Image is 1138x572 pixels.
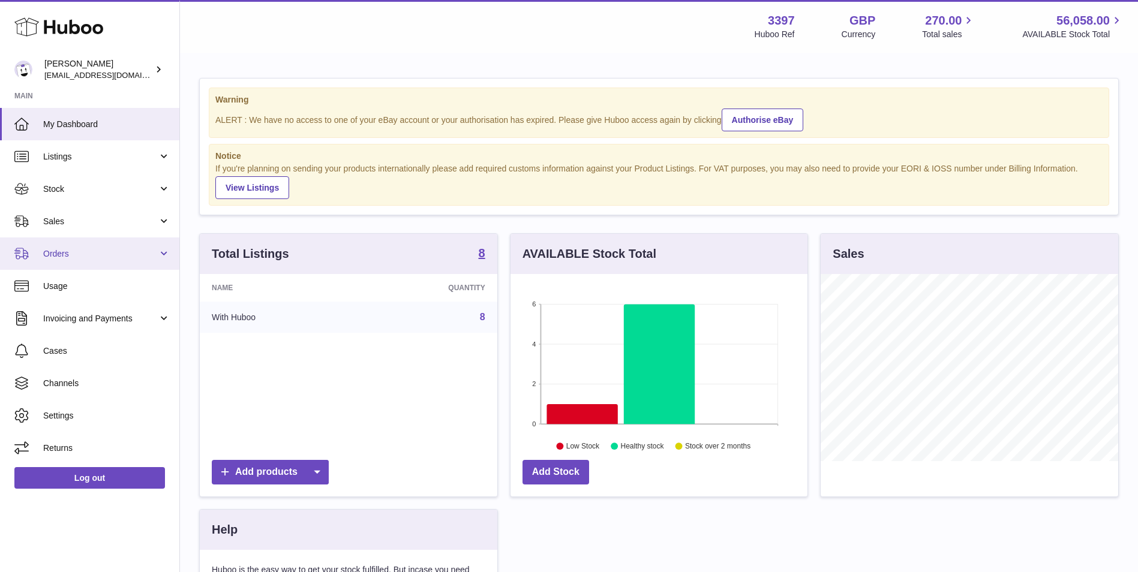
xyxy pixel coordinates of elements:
a: Add products [212,460,329,484]
div: If you're planning on sending your products internationally please add required customs informati... [215,163,1103,199]
span: 270.00 [925,13,962,29]
img: sales@canchema.com [14,61,32,79]
span: [EMAIL_ADDRESS][DOMAIN_NAME] [44,70,176,80]
span: AVAILABLE Stock Total [1022,29,1124,40]
a: Authorise eBay [722,109,804,131]
th: Quantity [356,274,497,302]
strong: Warning [215,94,1103,106]
span: Cases [43,345,170,357]
span: Orders [43,248,158,260]
div: ALERT : We have no access to one of your eBay account or your authorisation has expired. Please g... [215,107,1103,131]
a: Add Stock [523,460,589,484]
td: With Huboo [200,302,356,333]
strong: Notice [215,150,1103,162]
h3: Total Listings [212,246,289,262]
strong: 3397 [768,13,795,29]
span: Stock [43,183,158,195]
div: Huboo Ref [755,29,795,40]
div: Currency [842,29,876,40]
text: Healthy stock [620,442,664,451]
a: 8 [480,312,485,322]
h3: AVAILABLE Stock Total [523,246,656,262]
span: Channels [43,378,170,389]
h3: Sales [833,246,864,262]
text: 2 [532,381,536,388]
a: 56,058.00 AVAILABLE Stock Total [1022,13,1124,40]
text: Low Stock [566,442,600,451]
a: 270.00 Total sales [922,13,975,40]
a: 8 [479,247,485,261]
strong: GBP [849,13,875,29]
a: Log out [14,467,165,489]
span: Invoicing and Payments [43,313,158,324]
text: 4 [532,341,536,348]
span: Sales [43,216,158,227]
span: 56,058.00 [1056,13,1110,29]
span: My Dashboard [43,119,170,130]
span: Returns [43,442,170,454]
text: 6 [532,300,536,308]
a: View Listings [215,176,289,199]
div: [PERSON_NAME] [44,58,152,81]
th: Name [200,274,356,302]
text: 0 [532,420,536,428]
span: Usage [43,281,170,292]
text: Stock over 2 months [685,442,750,451]
strong: 8 [479,247,485,259]
h3: Help [212,522,238,538]
span: Settings [43,410,170,422]
span: Listings [43,151,158,162]
span: Total sales [922,29,975,40]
